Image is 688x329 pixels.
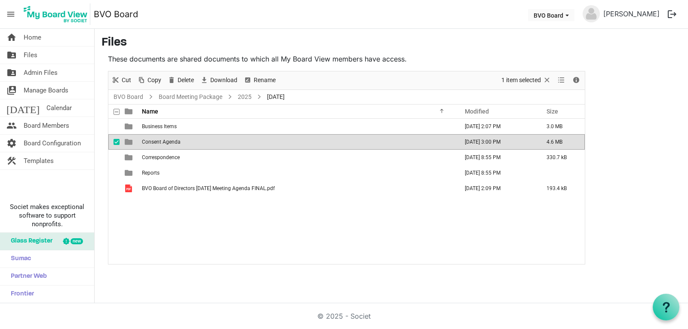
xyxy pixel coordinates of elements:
td: is template cell column header type [120,181,139,196]
span: Size [547,108,558,115]
span: menu [3,6,19,22]
a: BVO Board [112,92,145,102]
button: logout [663,5,681,23]
div: Rename [240,71,279,89]
span: Cut [121,75,132,86]
span: Files [24,46,37,64]
span: [DATE] [6,99,40,117]
td: is template cell column header type [120,150,139,165]
td: checkbox [108,134,120,150]
div: Delete [164,71,197,89]
td: August 27, 2025 3:00 PM column header Modified [456,134,537,150]
span: Board Configuration [24,135,81,152]
div: Details [569,71,584,89]
td: 330.7 kB is template cell column header Size [537,150,585,165]
td: checkbox [108,119,120,134]
span: Sumac [6,250,31,268]
span: Templates [24,152,54,169]
span: [DATE] [265,92,286,102]
span: people [6,117,17,134]
button: BVO Board dropdownbutton [528,9,574,21]
a: My Board View Logo [21,3,94,25]
button: Cut [110,75,133,86]
td: Reports is template cell column header Name [139,165,456,181]
div: Cut [108,71,134,89]
span: Correspondence [142,154,180,160]
a: © 2025 - Societ [317,312,371,320]
span: Frontier [6,286,34,303]
span: Calendar [46,99,72,117]
a: BVO Board [94,6,138,23]
button: Details [571,75,582,86]
td: August 26, 2025 2:07 PM column header Modified [456,119,537,134]
span: Business Items [142,123,177,129]
button: View dropdownbutton [556,75,566,86]
td: checkbox [108,150,120,165]
span: BVO Board of Directors [DATE] Meeting Agenda FINAL.pdf [142,185,275,191]
td: checkbox [108,181,120,196]
span: construction [6,152,17,169]
a: Board Meeting Package [157,92,224,102]
span: settings [6,135,17,152]
td: Business Items is template cell column header Name [139,119,456,134]
span: Home [24,29,41,46]
td: Correspondence is template cell column header Name [139,150,456,165]
span: Manage Boards [24,82,68,99]
span: home [6,29,17,46]
a: [PERSON_NAME] [600,5,663,22]
td: August 26, 2025 2:09 PM column header Modified [456,181,537,196]
td: August 25, 2025 8:55 PM column header Modified [456,165,537,181]
img: My Board View Logo [21,3,90,25]
p: These documents are shared documents to which all My Board View members have access. [108,54,585,64]
div: Copy [134,71,164,89]
button: Selection [500,75,553,86]
span: folder_shared [6,64,17,81]
td: checkbox [108,165,120,181]
span: Admin Files [24,64,58,81]
td: August 25, 2025 8:55 PM column header Modified [456,150,537,165]
span: Partner Web [6,268,47,285]
td: Consent Agenda is template cell column header Name [139,134,456,150]
span: Societ makes exceptional software to support nonprofits. [4,203,90,228]
span: Copy [147,75,162,86]
td: BVO Board of Directors August 28 2025 Meeting Agenda FINAL.pdf is template cell column header Name [139,181,456,196]
img: no-profile-picture.svg [583,5,600,22]
span: folder_shared [6,46,17,64]
td: is template cell column header Size [537,165,585,181]
span: Rename [253,75,276,86]
button: Copy [136,75,163,86]
span: Consent Agenda [142,139,181,145]
td: is template cell column header type [120,165,139,181]
td: is template cell column header type [120,119,139,134]
span: Delete [177,75,195,86]
div: View [554,71,569,89]
button: Rename [242,75,277,86]
span: Modified [465,108,489,115]
button: Delete [166,75,196,86]
button: Download [199,75,239,86]
span: 1 item selected [501,75,542,86]
div: new [71,238,83,244]
div: Download [197,71,240,89]
span: Board Members [24,117,69,134]
span: Name [142,108,158,115]
span: switch_account [6,82,17,99]
td: 193.4 kB is template cell column header Size [537,181,585,196]
span: Glass Register [6,233,52,250]
div: Clear selection [498,71,554,89]
h3: Files [101,36,681,50]
td: 4.6 MB is template cell column header Size [537,134,585,150]
span: Reports [142,170,160,176]
span: Download [209,75,238,86]
td: is template cell column header type [120,134,139,150]
a: 2025 [236,92,253,102]
td: 3.0 MB is template cell column header Size [537,119,585,134]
